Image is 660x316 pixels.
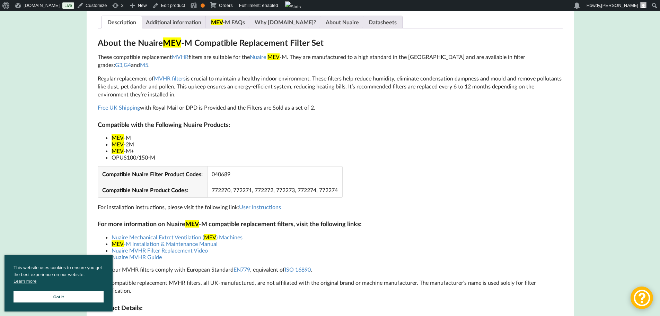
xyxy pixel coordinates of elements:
[172,53,188,60] a: MVHR
[112,134,563,141] li: -M
[98,37,563,48] h2: About the Nuaire -M Compatible Replacement Filter Set
[250,53,266,60] a: Nuaire
[255,16,316,28] a: Why [DOMAIN_NAME]?
[239,3,278,8] span: Fulfillment: enabled
[14,291,104,302] a: Got it cookie
[98,121,563,129] h3: Compatible with the Following Nuaire Products:
[112,240,124,247] mark: MEV
[14,278,36,285] a: cookies - Learn more
[112,247,208,254] a: Nuaire MVHR Filter Replacement Video
[98,220,563,228] h3: For more information on Nuaire -M compatible replacement filters, visit the following links:
[98,104,140,111] a: Free UK Shipping
[369,16,397,28] a: Datasheets
[112,254,162,260] a: Nuaire MVHR Guide
[112,141,124,147] mark: MEV
[285,1,301,12] img: Views over 48 hours. Click for more Jetpack Stats.
[112,240,218,247] a: MEV-M Installation & Maintenance Manual
[112,147,563,154] li: -M+
[98,75,563,99] p: Regular replacement of is crucial to maintain a healthy indoor environment. These filters help re...
[98,203,563,211] p: For installation instructions, please visit the following link:
[601,3,638,8] span: [PERSON_NAME]
[98,104,563,112] p: with Royal Mail or DPD is Provided and the Filters are Sold as a set of 2.
[285,266,311,273] a: ISO 16890
[115,61,122,68] a: G3
[239,204,281,210] a: User Instructions
[62,2,74,9] a: Live
[146,16,201,28] a: Additional information
[98,182,207,197] td: Compatible Nuaire Product Codes:
[98,266,563,274] p: All of our MVHR filters comply with European Standard , equivalent of .
[326,16,359,28] a: About Nuaire
[267,53,280,60] mark: MEV
[185,220,199,228] mark: MEV
[207,182,342,197] td: 772270, 772271, 772272, 772273, 772274, 772274
[14,264,104,287] span: This website uses cookies to ensure you get the best experience on our website.
[211,16,245,28] a: -M FAQs
[207,166,342,182] td: 040689
[163,37,181,48] mark: MEV
[234,266,250,273] a: EN779
[112,134,124,141] mark: MEV
[204,234,216,240] mark: MEV
[107,16,136,28] a: Description
[112,154,563,161] li: OPUS100/150-M
[124,61,131,68] a: G4
[98,279,563,295] p: Our compatible replacement MVHR filters, all UK-manufactured, are not affiliated with the origina...
[98,53,563,69] p: These compatible replacement filters are suitable for the -M. They are manufactured to a high sta...
[140,61,148,68] a: M5
[154,75,186,82] a: MVHR filters
[112,141,563,147] li: -2M
[5,255,113,311] div: cookieconsent
[201,3,205,8] div: OK
[98,304,563,312] h3: Product Details:
[112,234,243,240] a: Nuaire Mechanical Extrct Ventilation (MEV) Machines
[211,19,223,25] mark: MEV
[112,147,124,154] mark: MEV
[98,166,207,182] td: Compatible Nuaire Filter Product Codes:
